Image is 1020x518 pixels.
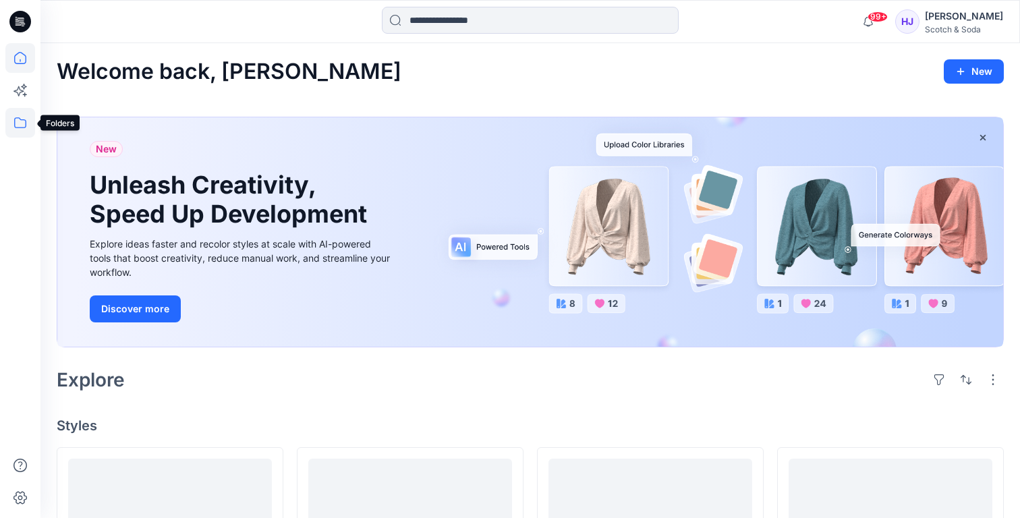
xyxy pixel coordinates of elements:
[925,24,1003,34] div: Scotch & Soda
[57,369,125,391] h2: Explore
[57,418,1004,434] h4: Styles
[90,295,393,322] a: Discover more
[868,11,888,22] span: 99+
[96,141,117,157] span: New
[90,295,181,322] button: Discover more
[57,59,401,84] h2: Welcome back, [PERSON_NAME]
[90,171,373,229] h1: Unleash Creativity, Speed Up Development
[925,8,1003,24] div: [PERSON_NAME]
[895,9,919,34] div: HJ
[944,59,1004,84] button: New
[90,237,393,279] div: Explore ideas faster and recolor styles at scale with AI-powered tools that boost creativity, red...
